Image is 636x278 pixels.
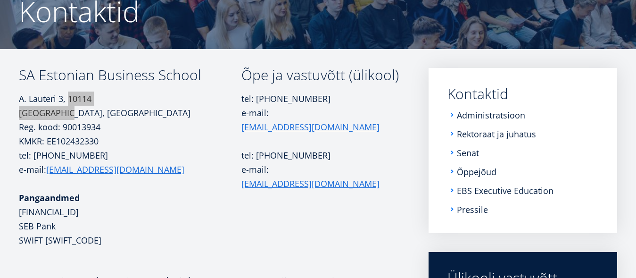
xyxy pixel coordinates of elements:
a: Õppejõud [457,167,496,177]
a: Kontaktid [447,87,598,101]
a: Administratsioon [457,110,525,120]
p: tel: [PHONE_NUMBER] [241,148,401,162]
a: Pressile [457,205,488,214]
p: tel: [PHONE_NUMBER] e-mail: [19,148,241,177]
a: [EMAIL_ADDRESS][DOMAIN_NAME] [241,120,380,134]
p: A. Lauteri 3, 10114 [GEOGRAPHIC_DATA], [GEOGRAPHIC_DATA] Reg. kood: 90013934 [19,92,241,134]
h3: SA Estonian Business School [19,68,241,82]
strong: Pangaandmed [19,192,80,203]
p: KMKR: EE102432330 [19,134,241,148]
h3: Õpe ja vastuvõtt (ülikool) [241,68,401,82]
a: [EMAIL_ADDRESS][DOMAIN_NAME] [241,177,380,191]
p: [FINANCIAL_ID] SEB Pank SWIFT [SWIFT_CODE] [19,191,241,247]
a: EBS Executive Education [457,186,553,195]
p: tel: [PHONE_NUMBER] e-mail: [241,92,401,134]
a: Senat [457,148,479,158]
a: [EMAIL_ADDRESS][DOMAIN_NAME] [46,162,184,177]
p: e-mail: [241,162,401,191]
a: Rektoraat ja juhatus [457,129,536,139]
